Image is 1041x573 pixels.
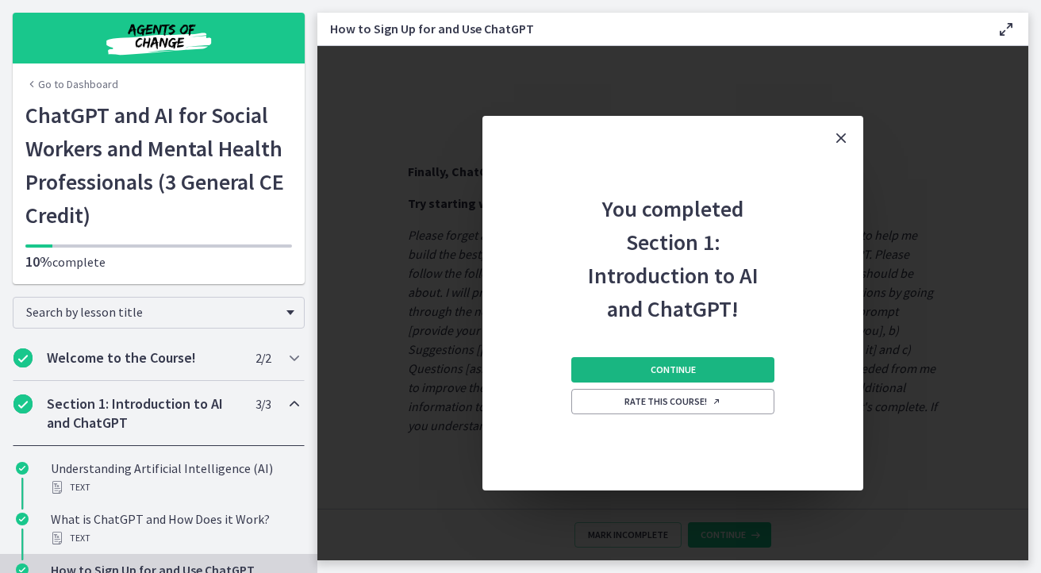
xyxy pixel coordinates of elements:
[651,363,696,376] span: Continue
[255,394,271,413] span: 3 / 3
[51,510,298,548] div: What is ChatGPT and How Does it Work?
[571,389,774,414] a: Rate this course! Opens in a new window
[13,394,33,413] i: Completed
[25,252,52,271] span: 10%
[51,459,298,497] div: Understanding Artificial Intelligence (AI)
[255,348,271,367] span: 2 / 2
[26,304,278,320] span: Search by lesson title
[13,348,33,367] i: Completed
[16,513,29,525] i: Completed
[568,160,778,325] h2: You completed Section 1: Introduction to AI and ChatGPT!
[51,529,298,548] div: Text
[712,397,721,406] i: Opens in a new window
[571,357,774,383] button: Continue
[330,19,971,38] h3: How to Sign Up for and Use ChatGPT
[47,348,240,367] h2: Welcome to the Course!
[25,252,292,271] p: complete
[25,76,118,92] a: Go to Dashboard
[13,297,305,329] div: Search by lesson title
[47,394,240,433] h2: Section 1: Introduction to AI and ChatGPT
[624,395,721,408] span: Rate this course!
[25,98,292,232] h1: ChatGPT and AI for Social Workers and Mental Health Professionals (3 General CE Credit)
[63,19,254,57] img: Agents of Change
[51,478,298,497] div: Text
[16,462,29,475] i: Completed
[819,116,863,160] button: Close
